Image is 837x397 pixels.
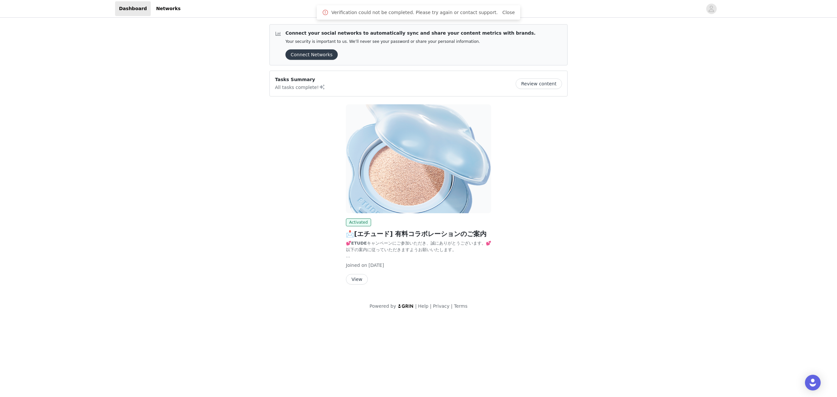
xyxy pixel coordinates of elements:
span: Joined on [346,263,367,268]
span: | [430,303,432,309]
span: Activated [346,218,371,226]
div: avatar [708,4,714,14]
a: View [346,277,368,282]
div: Open Intercom Messenger [805,375,821,390]
a: Terms [454,303,467,309]
a: Networks [152,1,184,16]
button: Review content [516,78,562,89]
img: logo [398,304,414,308]
span: Powered by [369,303,396,309]
p: 💕 キャンペーンにご参加いただき、誠にありがとうございます。💕 以下の案内に従っていただきますようお願いいたします。 [346,240,491,253]
button: View [346,274,368,285]
span: [DATE] [368,263,384,268]
a: Privacy [433,303,450,309]
a: Help [418,303,429,309]
span: | [415,303,417,309]
img: AMOREPACIFIC [346,104,491,213]
a: Dashboard [115,1,151,16]
button: Connect Networks [285,49,338,60]
p: Your security is important to us. We’ll never see your password or share your personal information. [285,39,536,44]
h2: 📩[エチュード] 有料コラボレーションのご案内 [346,229,491,239]
p: All tasks complete! [275,83,325,91]
p: Tasks Summary [275,76,325,83]
span: | [451,303,453,309]
a: Close [502,10,515,15]
p: Connect your social networks to automatically sync and share your content metrics with brands. [285,30,536,37]
strong: ETUDE [351,241,367,246]
span: Verification could not be completed. Please try again or contact support. [331,9,498,16]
